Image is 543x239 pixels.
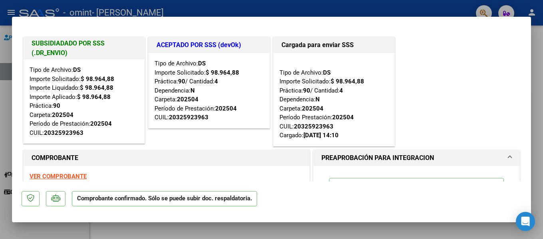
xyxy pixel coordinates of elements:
strong: 202504 [90,120,112,127]
strong: 90 [53,102,60,109]
div: 20325923963 [294,122,333,131]
h1: SUBSIDIADADO POR SSS (.DR_ENVIO) [32,39,137,58]
div: Tipo de Archivo: Importe Solicitado: Práctica: / Cantidad: Dependencia: Carpeta: Período de Prest... [155,59,264,122]
div: Tipo de Archivo: Importe Solicitado: Práctica: / Cantidad: Dependencia: Carpeta: Período Prestaci... [279,59,388,140]
strong: $ 98.964,88 [331,78,364,85]
strong: N [315,96,320,103]
strong: [DATE] 14:10 [303,132,339,139]
strong: 202504 [52,111,73,119]
strong: DS [198,60,206,67]
div: Open Intercom Messenger [516,212,535,231]
strong: 4 [339,87,343,94]
strong: $ 98.964,88 [80,84,113,91]
strong: COMPROBANTE [32,154,78,162]
strong: DS [323,69,331,76]
strong: $ 98.964,88 [206,69,239,76]
p: Comprobante confirmado. Sólo se puede subir doc. respaldatoria. [72,191,257,207]
strong: 90 [178,78,185,85]
strong: $ 98.964,88 [81,75,114,83]
strong: 90 [303,87,310,94]
strong: 202504 [177,96,198,103]
strong: $ 98.964,88 [77,93,111,101]
mat-expansion-panel-header: PREAPROBACIÓN PARA INTEGRACION [313,150,519,166]
div: Tipo de Archivo: Importe Solicitado: Importe Liquidado: Importe Aplicado: Práctica: Carpeta: Perí... [30,65,139,137]
h1: Cargada para enviar SSS [281,40,386,50]
strong: 202504 [215,105,237,112]
div: 20325923963 [169,113,208,122]
h1: PREAPROBACIÓN PARA INTEGRACION [321,153,434,163]
div: 20325923963 [44,128,83,138]
a: VER COMPROBANTE [30,173,87,180]
strong: N [190,87,195,94]
strong: 4 [214,78,218,85]
p: El afiliado figura en el ultimo padrón que tenemos de la SSS de [329,178,504,208]
h1: ACEPTADO POR SSS (devOk) [157,40,262,50]
strong: 202504 [302,105,323,112]
strong: 202504 [332,114,354,121]
strong: DS [73,66,81,73]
